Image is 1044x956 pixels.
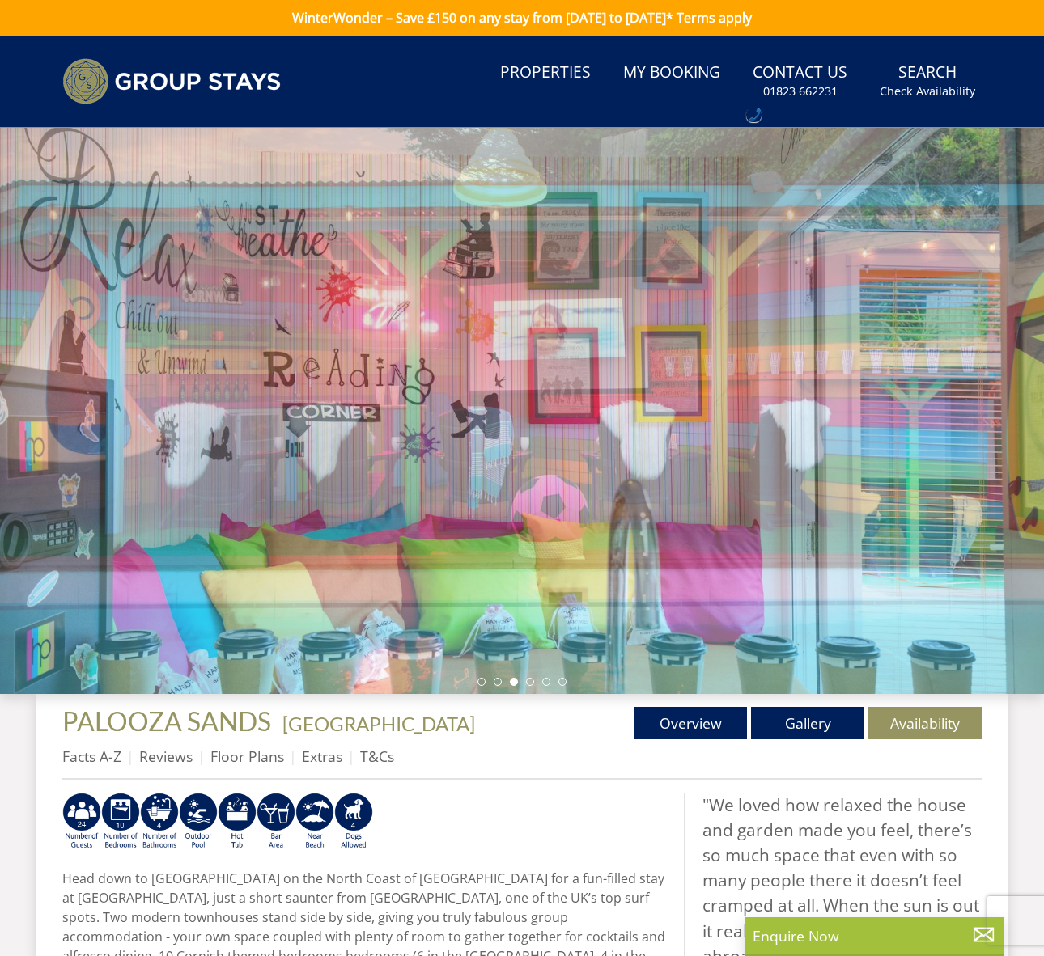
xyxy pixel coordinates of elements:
p: Enquire Now [753,925,995,946]
a: Extras [302,747,342,766]
a: My Booking [617,55,727,91]
div: Call: 01823 662231 [746,108,762,122]
img: AD_4nXdv1Od19zlAqohFzrqGZvMV2kp7Qa1xC0xA1qt8R7uPopVrqIp_LFcghgyYDd-_vx1ZdnykzBBXfmq6Wp-ne66FR4yjQ... [179,793,218,851]
small: Check Availability [880,83,975,99]
img: AD_4nXeTzU1zv0GR3bREMfN1BK3fCf1L2Pkj4ybyHGyl42zz68PZ2jTlzOdmwtWK0xUAk5SIhmd98DEv1Y0gDtgAiEX7EEmeN... [334,793,373,851]
img: AD_4nXczpGyKRdjgGakJ0gIEkBZIu7dO4nt7Ox4y4ZjusIpqNQnP2Tn5Pt-0-dKyrpVxCAL3-WVJd7kmX-HX6tH_JaBoO5Gxp... [101,793,140,851]
a: Reviews [139,747,193,766]
img: AD_4nXfCzUTyLU6_cqRMmPPGWdvMR5ifNEr2xDuRgKx2yPKEuprLRT0wQLdaiJPa6vZTieLMohnF-pFN-W7qD2XdCwrFMGt6c... [140,793,179,851]
a: Availability [868,707,982,739]
a: Facts A-Z [62,747,121,766]
a: SearchCheck Availability [873,55,982,108]
a: Properties [494,55,597,91]
a: Gallery [751,707,864,739]
img: hfpfyWBK5wQHBAGPgDf9c6qAYOxxMAAAAASUVORK5CYII= [749,108,762,122]
a: T&Cs [360,747,394,766]
img: AD_4nXf9EoTzJFVnGWsp0EeKRt9yERbsRtrSdaIEvPzuVI82lJd0RvI9973BDilpXoiTaNQnAySySGQAdSZa8UyzzllnRlGT_... [295,793,334,851]
a: Contact Us01823 662231 [746,55,854,108]
img: Group Stays [62,58,281,104]
a: Floor Plans [210,747,284,766]
a: PALOOZA SANDS [62,705,276,737]
span: PALOOZA SANDS [62,705,271,737]
img: AD_4nXdhOlJqVL-VH2rETkP1M3O_fMdSDIqHxBPVDqUnhe-kUXciOkDElHEOcu_yklQpsuo1dub7CpiWqbGtVZS8RWgiPEZvA... [62,793,101,851]
a: Overview [634,707,747,739]
a: [GEOGRAPHIC_DATA] [282,712,475,735]
img: AD_4nXdpL-MJIMDd9eqvcTG96w7DfYPkqPaWzeW-07C7SVaJTIwhFODzCVgW_WQ8GnR4QvkirjaYm8ncf03asuGOoX53NoMKq... [257,793,295,851]
small: 01823 662231 [763,83,838,99]
img: AD_4nXfaF5gf2urKFx7HDwsHlrO0fdm8JQVPPzQjp0Rsamry5Tp4uSZw9QHSdLG-TqApKQspwJmQRxyoQ3gunICr9a924Ux1H... [218,793,257,851]
span: - [276,712,475,735]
